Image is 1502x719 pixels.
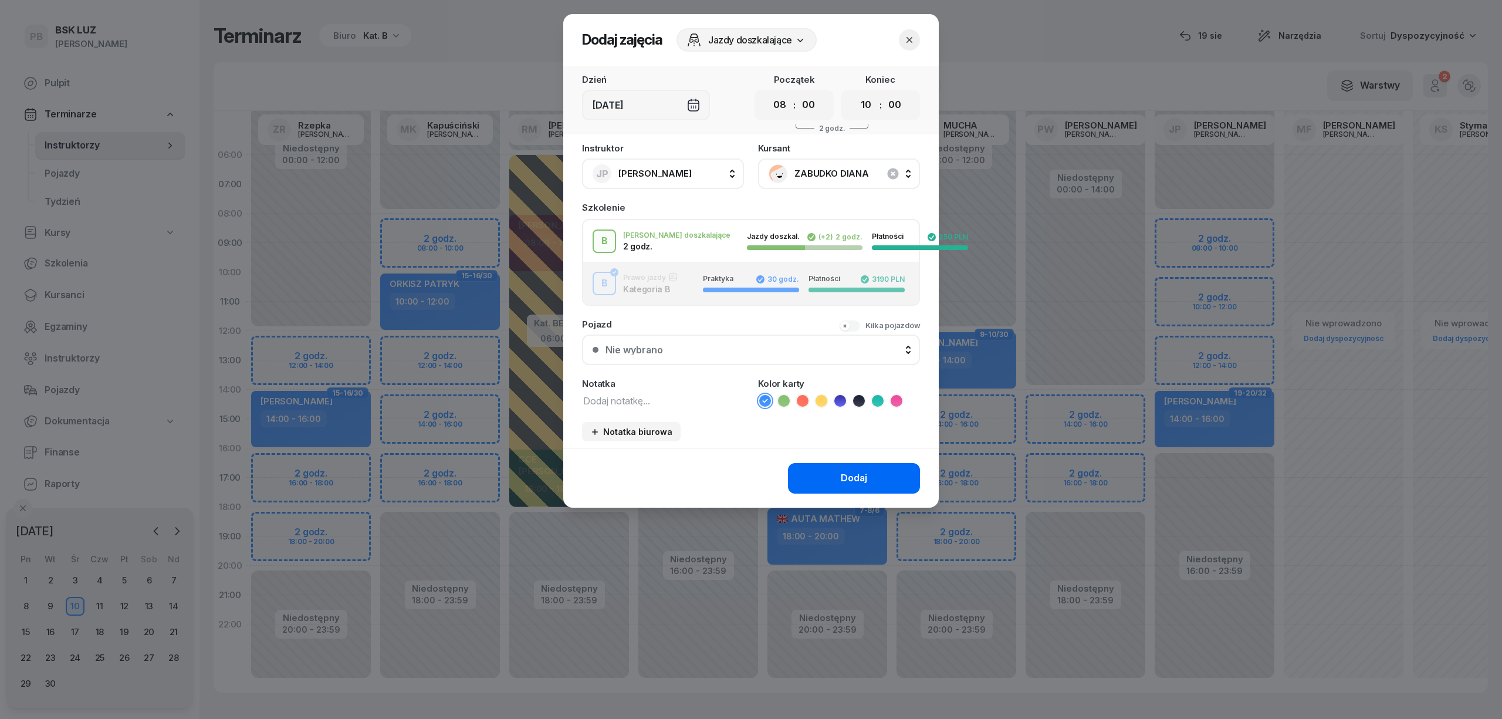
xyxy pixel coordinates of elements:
span: [PERSON_NAME] [618,168,692,179]
button: B[PERSON_NAME] doszkalające2 godz.Jazdy doszkal.(+2)2 godz.Płatności250 PLN [583,220,919,262]
div: : [793,98,796,112]
div: 2 godz. [807,232,862,242]
h2: Dodaj zajęcia [582,31,662,49]
span: ZABUDKO DIANA [794,166,909,181]
div: 3190 PLN [860,275,905,284]
span: Praktyka [703,274,733,283]
div: Dodaj [841,471,867,486]
span: Jazdy doszkalające [708,33,792,47]
span: Jazdy doszkal. [747,232,800,241]
button: Dodaj [788,463,920,494]
div: Płatności [808,275,847,284]
div: Notatka biurowa [590,427,672,437]
button: BPrawo jazdyKategoria BPraktyka30 godz.Płatności3190 PLN [583,262,919,305]
button: Nie wybrano [582,335,920,365]
div: Nie wybrano [605,345,663,355]
button: JP[PERSON_NAME] [582,158,744,189]
span: (+2) [818,234,833,241]
div: : [879,98,882,112]
button: Notatka biurowa [582,422,681,441]
button: Kilka pojazdów [839,320,920,332]
div: Kilka pojazdów [865,320,920,332]
div: Płatności [872,232,911,242]
span: JP [596,169,608,179]
div: 30 godz. [756,275,799,284]
div: 250 PLN [927,232,968,242]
